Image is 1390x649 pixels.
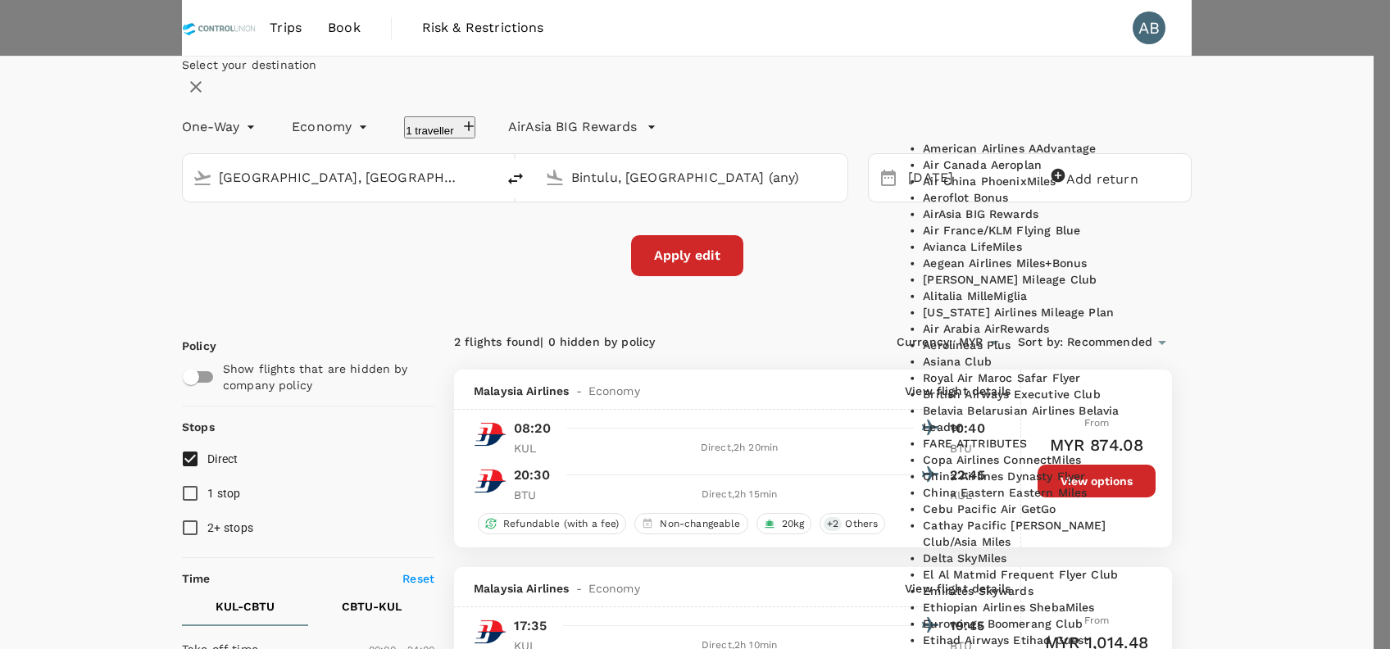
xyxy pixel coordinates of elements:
p: Cathay Pacific [PERSON_NAME] Club/Asia Miles [923,517,1140,550]
strong: Stops [182,420,215,433]
div: Select your destination [182,57,1192,73]
p: KUL - CBTU [216,598,275,615]
p: AirAsia BIG Rewards [923,206,1038,222]
p: Air Canada Aeroplan [923,157,1042,173]
p: 17:35 [514,616,547,636]
p: View flight details [905,383,1011,399]
span: - [570,580,588,597]
p: China Eastern Eastern Miles [923,484,1087,501]
span: Refundable (with a fee) [497,517,625,531]
p: Asiana Club [923,353,992,370]
div: [DATE] [902,162,1036,194]
p: Time [182,570,211,587]
span: Economy [588,580,640,597]
button: 1 traveller [404,116,475,138]
span: Malaysia Airlines [474,580,570,597]
p: Copa Airlines ConnectMiles [923,452,1081,468]
img: Control Union Malaysia Sdn. Bhd. [182,10,257,46]
p: China Airlines Dynasty Flyer [923,468,1085,484]
p: American Airlines AAdvantage [923,140,1096,157]
p: 08:20 [514,419,551,438]
p: Delta SkyMiles [923,550,1006,566]
button: Open [484,175,488,179]
span: Non-changeable [653,517,747,531]
p: Belavia Belarusian Airlines Belavia Leader [923,402,1140,435]
p: Aeroflot Bonus [923,189,1008,206]
span: Trips [270,18,302,38]
p: KUL [514,440,555,456]
span: Currency : [897,334,952,352]
button: delete [496,159,535,198]
p: FARE ATTRIBUTES [923,435,1027,452]
img: MH [474,615,506,648]
button: Apply edit [631,235,743,276]
p: AirAsia BIG Rewards [508,117,637,137]
div: One-Way [182,114,259,140]
p: Royal Air Maroc Safar Flyer [923,370,1080,386]
span: Malaysia Airlines [474,383,570,399]
p: BTU [514,487,555,503]
span: Book [328,18,361,38]
span: 20kg [775,517,811,531]
span: Direct [207,452,238,465]
p: Avianca LifeMiles [923,238,1022,255]
p: Air Arabia AirRewards [923,320,1049,337]
p: Reset [402,570,434,587]
p: Aegean Airlines Miles+Bonus [923,255,1087,271]
p: [US_STATE] Airlines Mileage Plan [923,304,1114,320]
p: [PERSON_NAME] Mileage Club [923,271,1097,288]
div: 2 flights found | 0 hidden by policy [454,334,813,352]
input: Depart from [219,165,461,190]
p: Cebu Pacific Air GetGo [923,501,1056,517]
div: Economy [292,114,371,140]
span: 2+ stops [207,521,253,534]
p: Alitalia MilleMiglia [923,288,1027,304]
img: MH [474,465,506,497]
p: Air France/KLM Flying Blue [923,222,1080,238]
span: Risk & Restrictions [422,18,544,38]
p: View flight details [905,580,1011,597]
img: MH [474,418,506,451]
span: 1 stop [207,487,241,500]
p: Air China PhoenixMiles [923,173,1056,189]
p: Policy [182,338,197,354]
span: + 2 [824,517,842,531]
p: Aerolíneas Plus [923,337,1011,353]
p: Emirates Skywards [923,583,1033,599]
p: Etihad Airways Etihad Guest [923,632,1088,648]
span: Economy [588,383,640,399]
p: CBTU - KUL [342,598,402,615]
button: Open [836,175,839,179]
div: AB [1133,11,1165,44]
p: 20:30 [514,465,550,485]
p: Eurowings Boomerang Club [923,615,1083,632]
div: Direct , 2h 15min [565,487,914,503]
p: Ethiopian Airlines ShebaMiles [923,599,1094,615]
p: British Airways Executive Club [923,386,1101,402]
p: El Al Matmid Frequent Flyer Club [923,566,1118,583]
p: Show flights that are hidden by company policy [223,361,423,393]
span: - [570,383,588,399]
div: Direct , 2h 20min [565,440,914,456]
input: Going to [571,165,814,190]
span: Others [838,517,884,531]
